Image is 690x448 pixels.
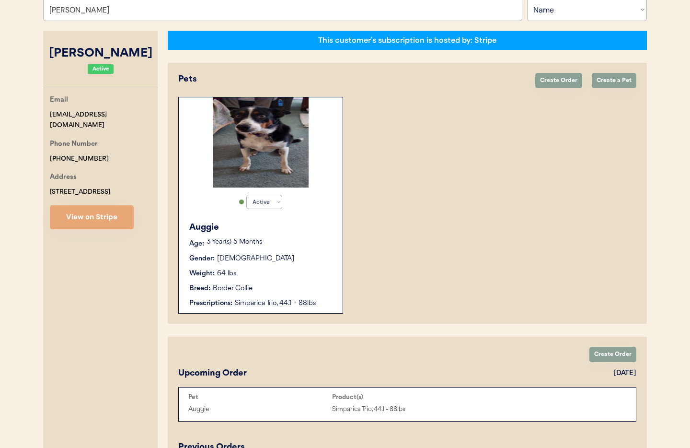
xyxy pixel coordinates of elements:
[50,94,68,106] div: Email
[332,393,476,401] div: Product(s)
[178,73,526,86] div: Pets
[217,254,294,264] div: [DEMOGRAPHIC_DATA]
[589,347,636,362] button: Create Order
[613,368,636,378] div: [DATE]
[332,404,476,415] div: Simparica Trio, 44.1 - 88lbs
[535,73,582,88] button: Create Order
[213,283,253,294] div: Border Collie
[50,139,98,151] div: Phone Number
[217,269,236,279] div: 64 lbs
[178,367,247,380] div: Upcoming Order
[50,172,77,184] div: Address
[43,45,158,63] div: [PERSON_NAME]
[235,298,333,308] div: Simparica Trio, 44.1 - 88lbs
[189,254,215,264] div: Gender:
[189,298,232,308] div: Prescriptions:
[188,393,332,401] div: Pet
[213,97,309,188] img: inbound9089924885658197566.jpg
[592,73,636,88] button: Create a Pet
[189,283,210,294] div: Breed:
[50,153,109,165] div: [PHONE_NUMBER]
[207,239,333,246] p: 3 Year(s) 5 Months
[50,109,158,131] div: [EMAIL_ADDRESS][DOMAIN_NAME]
[318,35,496,46] div: This customer's subscription is hosted by: Stripe
[188,404,332,415] div: Auggie
[189,221,333,234] div: Auggie
[50,187,110,198] div: [STREET_ADDRESS]
[189,269,215,279] div: Weight:
[189,239,204,249] div: Age:
[50,205,134,229] button: View on Stripe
